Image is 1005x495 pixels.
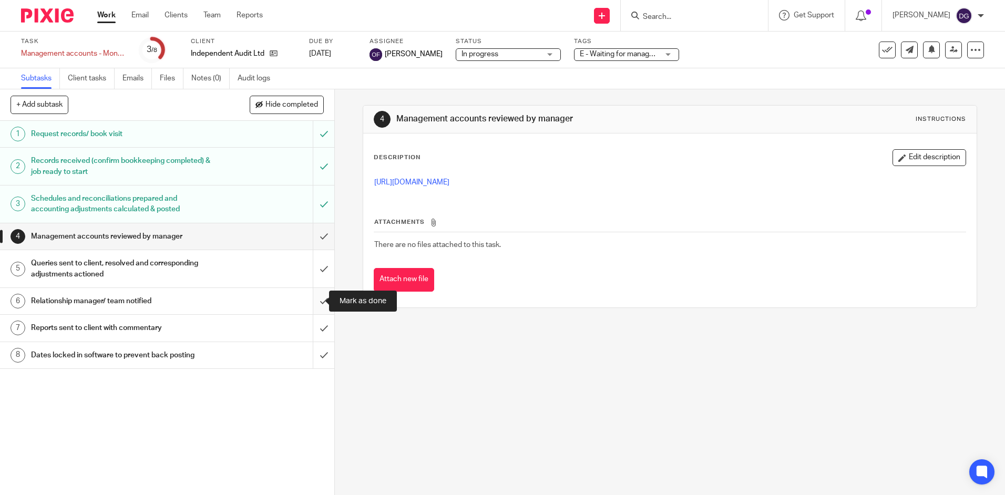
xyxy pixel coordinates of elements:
[21,68,60,89] a: Subtasks
[31,191,212,218] h1: Schedules and reconciliations prepared and accounting adjustments calculated & posted
[574,37,679,46] label: Tags
[21,8,74,23] img: Pixie
[396,114,692,125] h1: Management accounts reviewed by manager
[151,47,157,53] small: /8
[374,268,434,292] button: Attach new file
[794,12,834,19] span: Get Support
[31,229,212,244] h1: Management accounts reviewed by manager
[456,37,561,46] label: Status
[462,50,498,58] span: In progress
[11,127,25,141] div: 1
[916,115,966,123] div: Instructions
[131,10,149,20] a: Email
[31,347,212,363] h1: Dates locked in software to prevent back posting
[893,149,966,166] button: Edit description
[11,197,25,211] div: 3
[309,50,331,57] span: [DATE]
[374,153,421,162] p: Description
[122,68,152,89] a: Emails
[191,37,296,46] label: Client
[265,101,318,109] span: Hide completed
[238,68,278,89] a: Audit logs
[374,179,449,186] a: [URL][DOMAIN_NAME]
[893,10,950,20] p: [PERSON_NAME]
[191,48,264,59] p: Independent Audit Ltd
[580,50,709,58] span: E - Waiting for manager review/approval
[191,68,230,89] a: Notes (0)
[11,262,25,276] div: 5
[250,96,324,114] button: Hide completed
[68,68,115,89] a: Client tasks
[31,320,212,336] h1: Reports sent to client with commentary
[11,321,25,335] div: 7
[374,241,501,249] span: There are no files attached to this task.
[11,294,25,308] div: 6
[309,37,356,46] label: Due by
[31,293,212,309] h1: Relationship manager/ team notified
[147,44,157,56] div: 3
[31,126,212,142] h1: Request records/ book visit
[31,255,212,282] h1: Queries sent to client, resolved and corresponding adjustments actioned
[956,7,972,24] img: svg%3E
[165,10,188,20] a: Clients
[97,10,116,20] a: Work
[11,96,68,114] button: + Add subtask
[31,153,212,180] h1: Records received (confirm bookkeeping completed) & job ready to start
[21,48,126,59] div: Management accounts - Monthly
[374,219,425,225] span: Attachments
[385,49,443,59] span: [PERSON_NAME]
[11,229,25,244] div: 4
[642,13,736,22] input: Search
[11,159,25,174] div: 2
[374,111,391,128] div: 4
[203,10,221,20] a: Team
[11,348,25,363] div: 8
[160,68,183,89] a: Files
[21,37,126,46] label: Task
[237,10,263,20] a: Reports
[370,48,382,61] img: svg%3E
[370,37,443,46] label: Assignee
